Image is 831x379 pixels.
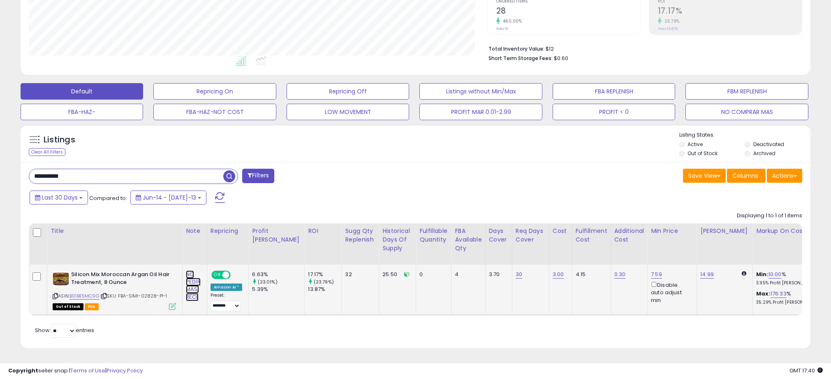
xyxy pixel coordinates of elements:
[186,270,201,301] a: NO PEDIR MAS, RECL
[69,293,99,300] a: B01BE5MC9G
[737,212,802,220] div: Displaying 1 to 1 of 1 items
[21,83,143,100] button: Default
[100,293,167,299] span: | SKU: FBA-SIMI-02828-P1-1
[753,150,775,157] label: Archived
[53,303,83,310] span: All listings that are currently out of stock and unavailable for purchase on Amazon
[186,227,204,235] div: Note
[35,326,94,334] span: Show: entries
[488,43,796,53] li: $12
[658,6,802,17] h2: 17.17%
[229,272,243,279] span: OFF
[651,270,662,279] a: 7.59
[242,169,274,183] button: Filters
[732,172,758,180] span: Columns
[70,367,105,374] a: Terms of Use
[106,367,143,374] a: Privacy Policy
[767,169,802,183] button: Actions
[342,223,379,265] th: Please note that this number is a calculation based on your required days of coverage and your ve...
[756,270,769,278] b: Min:
[614,270,626,279] a: 0.30
[44,134,75,146] h5: Listings
[419,104,542,120] button: PROFIT MAR 0.01-2.99
[756,271,824,286] div: %
[345,227,375,244] div: Sugg Qty Replenish
[89,194,127,202] span: Compared to:
[685,83,808,100] button: FBM REPLENISH
[308,271,341,278] div: 17.17%
[553,83,675,100] button: FBA REPLENISH
[308,286,341,293] div: 13.87%
[685,104,808,120] button: NO COMPRAR MAS
[211,227,245,235] div: Repricing
[756,280,824,286] p: 3.95% Profit [PERSON_NAME]
[700,270,714,279] a: 14.99
[153,83,276,100] button: Repricing On
[683,169,726,183] button: Save View
[554,54,568,62] span: $0.60
[753,141,784,148] label: Deactivated
[29,148,65,156] div: Clear All Filters
[314,279,334,285] small: (23.79%)
[576,227,607,244] div: Fulfillment Cost
[614,227,644,244] div: Additional Cost
[455,227,481,253] div: FBA Available Qty
[756,290,824,305] div: %
[287,104,409,120] button: LOW MOVEMENT
[489,271,506,278] div: 3.70
[382,227,412,253] div: Historical Days Of Supply
[687,150,718,157] label: Out of Stock
[488,55,553,62] b: Short Term Storage Fees:
[21,104,143,120] button: FBA-HAZ-
[679,131,810,139] p: Listing States:
[130,191,206,205] button: Jun-14 - [DATE]-13
[258,279,278,285] small: (23.01%)
[287,83,409,100] button: Repricing Off
[382,271,410,278] div: 25.50
[71,271,171,288] b: Silicon Mix Moroccan Argan Oil Hair Treatment, 8 Ounce
[30,191,88,205] button: Last 30 Days
[488,45,544,52] b: Total Inventory Value:
[553,104,675,120] button: PROFIT < 0
[651,227,693,235] div: Min Price
[651,280,690,304] div: Disable auto adjust min
[658,26,678,31] small: Prev: 13.87%
[455,271,479,278] div: 4
[8,367,143,375] div: seller snap | |
[727,169,766,183] button: Columns
[143,193,196,202] span: Jun-14 - [DATE]-13
[53,271,69,287] img: 51EA7l3VoyL._SL40_.jpg
[85,303,99,310] span: FBA
[252,227,301,244] div: Profit [PERSON_NAME]
[51,227,179,235] div: Title
[419,227,448,244] div: Fulfillable Quantity
[42,193,78,202] span: Last 30 Days
[489,227,509,244] div: Days Cover
[252,271,304,278] div: 6.63%
[496,26,508,31] small: Prev: 5
[419,83,542,100] button: Listings without Min/Max
[553,227,569,235] div: Cost
[308,227,338,235] div: ROI
[496,6,640,17] h2: 28
[212,272,222,279] span: ON
[419,271,445,278] div: 0
[553,270,564,279] a: 3.00
[211,284,243,291] div: Amazon AI *
[700,227,749,235] div: [PERSON_NAME]
[211,293,243,311] div: Preset:
[687,141,703,148] label: Active
[756,290,771,298] b: Max:
[500,18,522,24] small: 460.00%
[662,18,680,24] small: 23.79%
[8,367,38,374] strong: Copyright
[753,223,831,265] th: The percentage added to the cost of goods (COGS) that forms the calculator for Min & Max prices.
[789,367,823,374] span: 2025-08-13 17:40 GMT
[252,286,304,293] div: 5.39%
[153,104,276,120] button: FBA-HAZ-NOT COST
[345,271,373,278] div: 32
[771,290,787,298] a: 176.33
[756,300,824,305] p: 35.29% Profit [PERSON_NAME]
[53,271,176,309] div: ASIN:
[516,227,546,244] div: Req Days Cover
[756,227,827,235] div: Markup on Cost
